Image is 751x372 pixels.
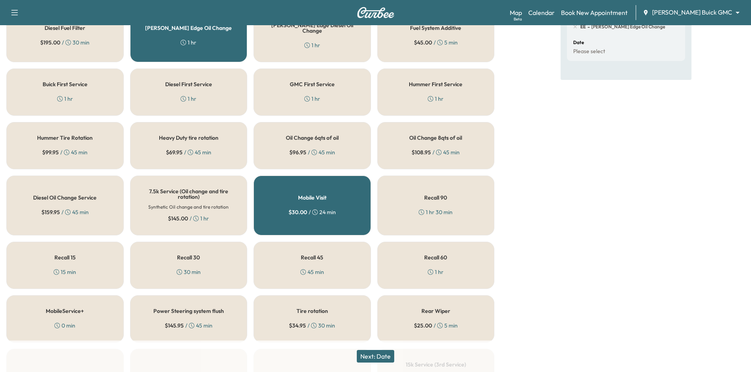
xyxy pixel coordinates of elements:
div: 1 hr [57,95,73,103]
p: Please select [573,48,605,55]
div: / 45 min [289,148,335,156]
div: / 24 min [289,208,336,216]
button: Next: Date [357,350,394,363]
div: / 45 min [41,208,89,216]
h5: Diesel Fuel Filter [45,25,85,31]
h5: Oil Change 8qts of oil [409,135,462,141]
div: 45 min [300,268,324,276]
span: $ 145.95 [165,322,184,329]
h5: [PERSON_NAME] Edge Diesel Oil Change [266,22,358,33]
span: EE [580,24,586,30]
span: $ 45.00 [414,39,432,46]
h5: Heavy Duty tire rotation [159,135,218,141]
h5: Recall 15 [54,255,76,260]
h5: Hummer Tire Rotation [37,135,93,141]
div: / 30 min [289,322,335,329]
div: 30 min [177,268,201,276]
div: 1 hr [181,39,196,46]
h5: Oil Change 6qts of oil [286,135,339,141]
div: 0 min [54,322,75,329]
div: Beta [514,16,522,22]
div: 1 hr [428,95,444,103]
div: / 45 min [412,148,460,156]
div: 1 hr [181,95,196,103]
div: / 45 min [166,148,211,156]
span: $ 195.00 [40,39,60,46]
div: / 5 min [414,39,458,46]
h5: [PERSON_NAME] Edge Oil Change [145,25,232,31]
span: $ 145.00 [168,215,188,222]
h5: Recall 60 [424,255,447,260]
span: $ 99.95 [42,148,59,156]
h6: Date [573,40,584,45]
h5: 7.5k Service (Oil change and tire rotation) [143,189,235,200]
h5: Tire rotation [296,308,328,314]
span: - [586,23,590,31]
h5: Rear Wiper [421,308,450,314]
a: Calendar [528,8,555,17]
h5: Recall 30 [177,255,200,260]
span: $ 159.95 [41,208,60,216]
div: / 45 min [42,148,88,156]
div: / 5 min [414,322,458,329]
h5: Recall 90 [424,195,447,200]
span: $ 108.95 [412,148,431,156]
div: / 30 min [40,39,89,46]
div: / 45 min [165,322,212,329]
span: $ 96.95 [289,148,306,156]
h5: MobileService+ [46,308,84,314]
span: Ewing Edge Oil Change [590,24,665,30]
h5: Fuel System Additive [410,25,461,31]
div: 15 min [54,268,76,276]
div: 1 hr [304,41,320,49]
div: 1 hr 30 min [419,208,453,216]
span: $ 30.00 [289,208,307,216]
img: Curbee Logo [357,7,395,18]
div: / 1 hr [168,215,209,222]
a: MapBeta [510,8,522,17]
span: $ 34.95 [289,322,306,329]
span: [PERSON_NAME] Buick GMC [652,8,732,17]
div: 1 hr [428,268,444,276]
h5: Power Steering system flush [153,308,224,314]
span: $ 69.95 [166,148,183,156]
h5: GMC First Service [290,81,335,87]
h5: Diesel First Service [165,81,212,87]
h5: Buick First Service [43,81,88,87]
h5: Mobile Visit [298,195,326,200]
h5: Diesel Oil Change Service [33,195,97,200]
h5: Recall 45 [301,255,323,260]
h5: Hummer First Service [409,81,462,87]
span: $ 25.00 [414,322,432,329]
div: 1 hr [304,95,320,103]
a: Book New Appointment [561,8,628,17]
h6: Synthetic Oil change and tire rotation [148,204,229,211]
